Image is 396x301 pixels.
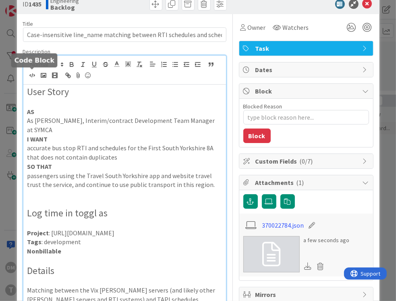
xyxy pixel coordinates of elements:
[15,56,54,64] h5: Code Block
[255,65,359,75] span: Dates
[23,48,51,55] span: Description
[27,116,222,134] p: As [PERSON_NAME], Interim/contract Development Team Manager at SYMCA
[27,143,222,162] p: accurate bus stop RTI and schedules for the First South Yorkshire 8A that does not contain duplic...
[300,157,313,165] span: ( 0/7 )
[17,1,37,11] span: Support
[51,4,79,10] b: Backlog
[27,265,222,277] h2: Details
[27,237,222,247] p: : development
[283,23,309,32] span: Watchers
[27,162,52,170] strong: SO THAT
[23,27,226,42] input: type card name here...
[27,228,222,238] p: : [URL][DOMAIN_NAME]
[304,261,313,272] div: Download
[243,129,271,143] button: Block
[304,236,350,245] div: a few seconds ago
[262,220,304,230] a: 370022784.json
[27,238,42,246] strong: Tags
[255,156,359,166] span: Custom Fields
[27,86,222,98] h2: User Story
[27,208,222,219] h2: Log time in toggl as
[27,108,35,116] strong: AS
[27,229,49,237] strong: Project
[27,247,62,255] strong: Nonbillable
[248,23,266,32] span: Owner
[255,86,359,96] span: Block
[255,44,359,53] span: Task
[23,20,33,27] label: Title
[27,171,222,189] p: passengers using the Travel South Yorkshire app and website travel trust the service, and continu...
[27,135,48,143] strong: I WANT
[255,178,359,187] span: Attachments
[243,103,282,110] label: Blocked Reason
[255,290,359,299] span: Mirrors
[296,179,304,187] span: ( 1 )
